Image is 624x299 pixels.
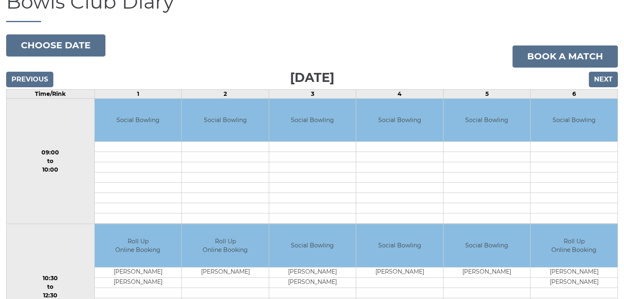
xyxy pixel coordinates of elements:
[95,99,182,142] td: Social Bowling
[95,267,182,277] td: [PERSON_NAME]
[443,89,530,98] td: 5
[356,89,443,98] td: 4
[512,45,618,68] a: Book a match
[94,89,182,98] td: 1
[182,89,269,98] td: 2
[182,267,269,277] td: [PERSON_NAME]
[269,99,356,142] td: Social Bowling
[356,267,443,277] td: [PERSON_NAME]
[269,224,356,267] td: Social Bowling
[182,224,269,267] td: Roll Up Online Booking
[530,277,617,288] td: [PERSON_NAME]
[443,224,530,267] td: Social Bowling
[269,277,356,288] td: [PERSON_NAME]
[7,89,95,98] td: Time/Rink
[95,224,182,267] td: Roll Up Online Booking
[182,99,269,142] td: Social Bowling
[443,99,530,142] td: Social Bowling
[269,267,356,277] td: [PERSON_NAME]
[6,72,53,87] input: Previous
[356,224,443,267] td: Social Bowling
[530,267,617,277] td: [PERSON_NAME]
[589,72,618,87] input: Next
[443,267,530,277] td: [PERSON_NAME]
[530,99,617,142] td: Social Bowling
[269,89,356,98] td: 3
[530,224,617,267] td: Roll Up Online Booking
[6,34,105,57] button: Choose date
[356,99,443,142] td: Social Bowling
[7,98,95,224] td: 09:00 to 10:00
[95,277,182,288] td: [PERSON_NAME]
[530,89,618,98] td: 6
